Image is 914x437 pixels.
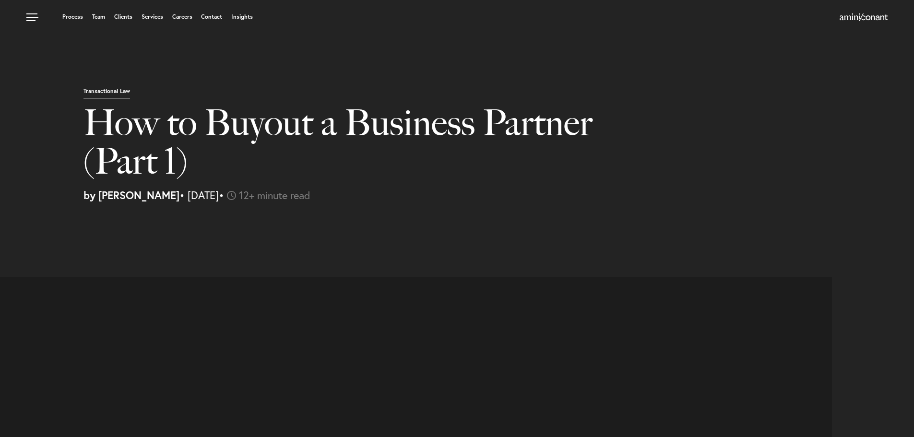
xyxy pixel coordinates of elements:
[142,14,163,20] a: Services
[114,14,132,20] a: Clients
[92,14,105,20] a: Team
[840,13,888,21] img: Amini & Conant
[83,88,130,99] p: Transactional Law
[840,14,888,22] a: Home
[62,14,83,20] a: Process
[83,190,907,201] p: • [DATE]
[83,104,660,190] h1: How to Buyout a Business Partner (Part 1)
[219,188,224,202] span: •
[227,191,236,200] img: icon-time-light.svg
[83,188,179,202] strong: by [PERSON_NAME]
[172,14,192,20] a: Careers
[231,14,253,20] a: Insights
[201,14,222,20] a: Contact
[239,188,310,202] span: 12+ minute read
